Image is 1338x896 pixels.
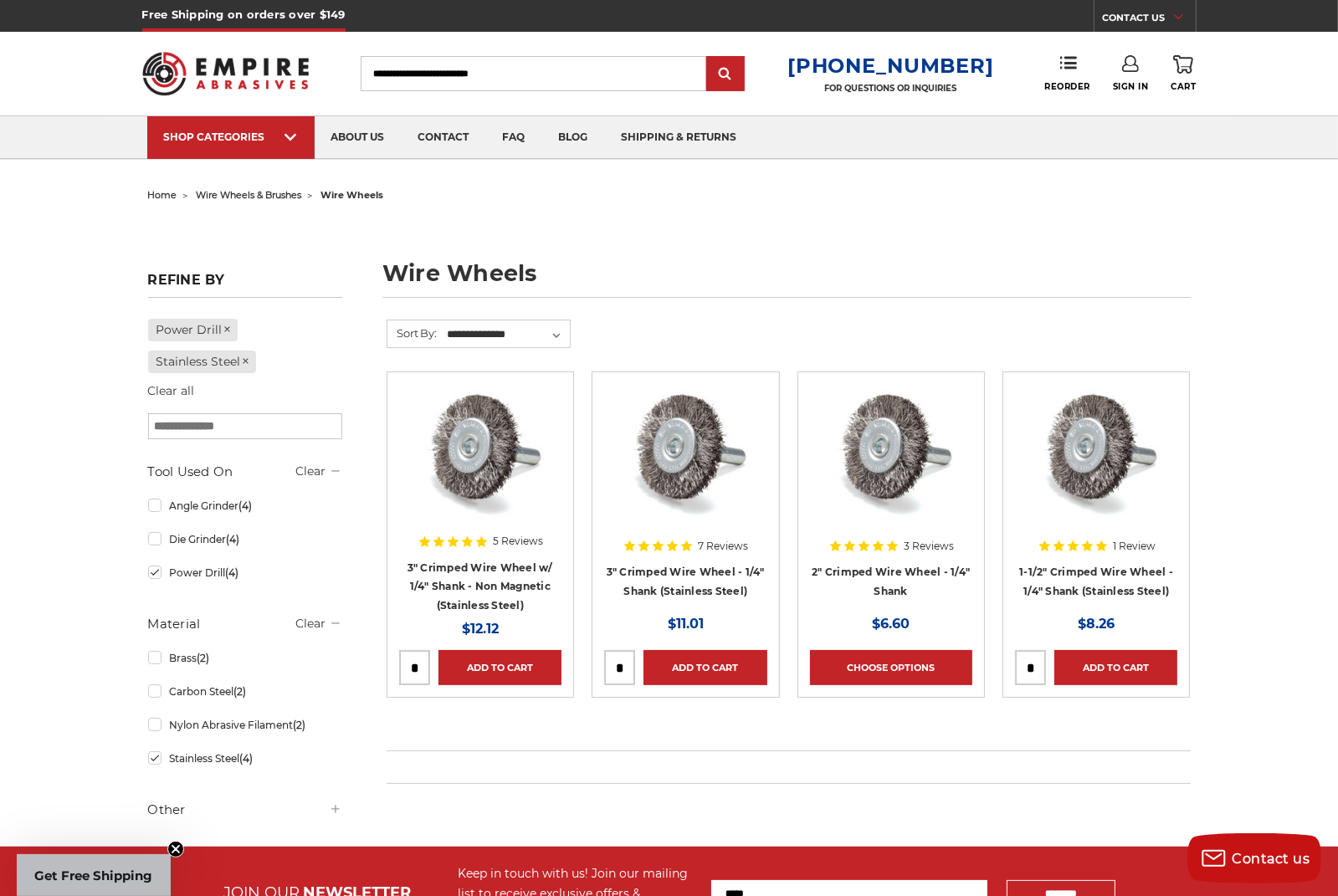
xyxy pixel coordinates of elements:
select: Sort By: [445,322,570,347]
h5: Refine by [148,272,342,298]
span: (2) [197,652,209,664]
span: wire wheels [321,189,384,201]
input: Submit [709,58,742,91]
span: $12.12 [462,621,499,637]
div: SHOP CATEGORIES [164,131,298,143]
a: 1-1/2" Crimped Wire Wheel - 1/4" Shank (Stainless Steel) [1019,566,1173,597]
a: Die Grinder [148,525,342,554]
a: Crimped Wire Wheel with Shank [604,384,766,546]
span: Cart [1171,81,1196,92]
a: Add to Cart [1054,650,1177,685]
button: Close teaser [167,841,184,858]
a: Angle Grinder [148,491,342,520]
a: Carbon Steel [148,677,342,706]
span: 7 Reviews [698,541,748,551]
a: home [148,189,177,201]
a: Clear [295,616,326,631]
a: contact [402,116,486,159]
a: Stainless Steel [148,744,342,773]
span: Get Free Shipping [35,868,153,883]
a: Clear [295,463,326,479]
a: Nylon Abrasive Filament [148,710,342,740]
a: Power Drill [148,319,238,341]
a: Choose Options [810,650,972,685]
a: Add to Cart [643,650,766,685]
span: Contact us [1233,851,1310,867]
a: Add to Cart [438,650,561,685]
span: (2) [233,685,246,698]
h5: Material [148,614,342,634]
img: Empire Abrasives [142,41,310,106]
a: Brass [148,643,342,673]
span: (4) [239,752,253,765]
a: Crimped Wire Wheel with Shank Non Magnetic [399,384,561,546]
span: (4) [238,499,252,512]
img: Crimped Wire Wheel with Shank [824,384,958,518]
a: Crimped Wire Wheel with Shank [810,384,972,546]
a: 3" Crimped Wire Wheel w/ 1/4" Shank - Non Magnetic (Stainless Steel) [408,561,553,612]
span: $11.01 [668,616,704,632]
button: Contact us [1187,833,1321,883]
p: FOR QUESTIONS OR INQUIRIES [787,83,993,94]
span: $8.26 [1078,616,1115,632]
a: Reorder [1044,55,1090,91]
a: Crimped Wire Wheel with Shank [1015,384,1177,546]
a: CONTACT US [1103,8,1196,32]
div: Get Free ShippingClose teaser [17,854,171,896]
a: Cart [1171,55,1196,92]
img: Crimped Wire Wheel with Shank [1029,384,1163,518]
label: Sort By: [387,320,438,346]
a: wire wheels & brushes [197,189,302,201]
span: 1 Review [1113,541,1156,551]
a: Clear all [148,383,195,398]
a: 3" Crimped Wire Wheel - 1/4" Shank (Stainless Steel) [607,566,765,597]
img: Crimped Wire Wheel with Shank Non Magnetic [413,384,547,518]
span: 3 Reviews [904,541,954,551]
h1: wire wheels [382,262,1191,298]
a: blog [542,116,605,159]
span: (2) [293,719,305,731]
span: (4) [226,533,239,545]
span: (4) [225,566,238,579]
a: [PHONE_NUMBER] [787,54,993,78]
a: 2" Crimped Wire Wheel - 1/4" Shank [812,566,970,597]
span: Reorder [1044,81,1090,92]
span: Sign In [1113,81,1149,92]
a: Power Drill [148,558,342,587]
h5: Tool Used On [148,462,342,482]
span: $6.60 [872,616,910,632]
a: shipping & returns [605,116,754,159]
a: about us [315,116,402,159]
img: Crimped Wire Wheel with Shank [618,384,752,518]
h5: Other [148,800,342,820]
a: faq [486,116,542,159]
a: Stainless Steel [148,351,257,373]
